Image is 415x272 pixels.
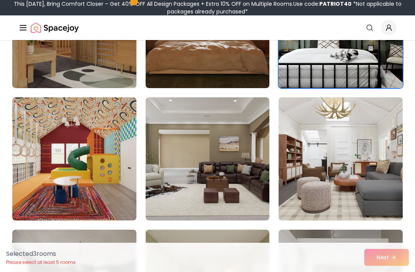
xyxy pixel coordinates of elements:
p: Selected 3 room s [6,249,76,259]
a: Spacejoy [31,20,79,35]
img: Room room-14 [146,97,270,220]
img: Room room-13 [12,97,136,220]
img: Room room-15 [279,97,403,220]
nav: Global [18,15,397,40]
p: Please select at least 5 rooms [6,259,76,265]
img: Spacejoy Logo [31,20,79,35]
